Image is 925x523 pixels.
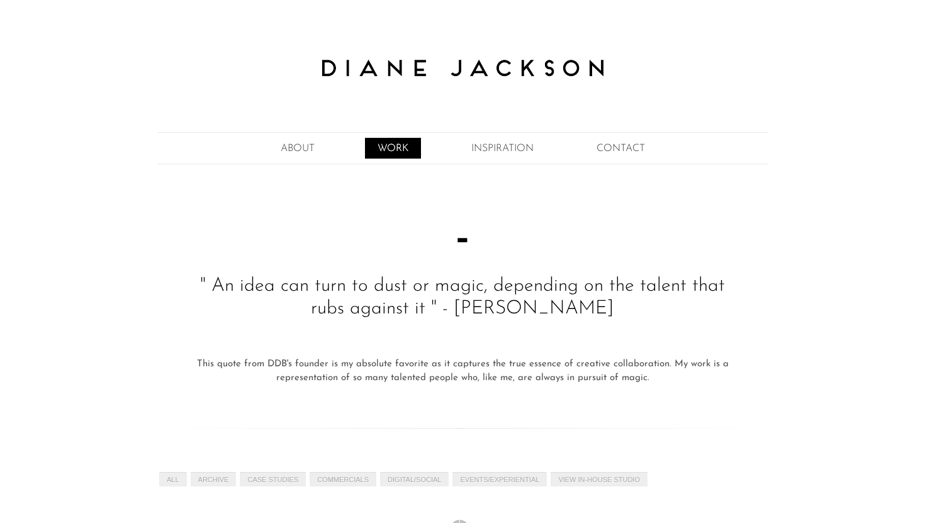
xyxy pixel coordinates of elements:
div: This quote from DDB's founder is my absolute favorite as it captures the true essence of creative... [157,354,768,388]
img: Diane Jackson [305,39,620,98]
a: ABOUT [268,138,327,159]
a: INSPIRATION [459,138,546,159]
a: EVENTS/EXPERIENTIAL [452,472,547,486]
p: " An idea can turn to dust or magic, depending on the talent that rubs against it " - [PERSON_NAME] [188,275,737,320]
h1: - [157,213,768,264]
a: CASE STUDIES [240,472,306,486]
a: DIGITAL/SOCIAL [380,472,449,486]
a: ARCHIVE [191,472,237,486]
a: View In-House Studio [551,472,647,486]
a: COMMERCIALS [310,472,376,486]
a: WORK [365,138,421,159]
a: All [159,472,187,486]
a: CONTACT [584,138,658,159]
